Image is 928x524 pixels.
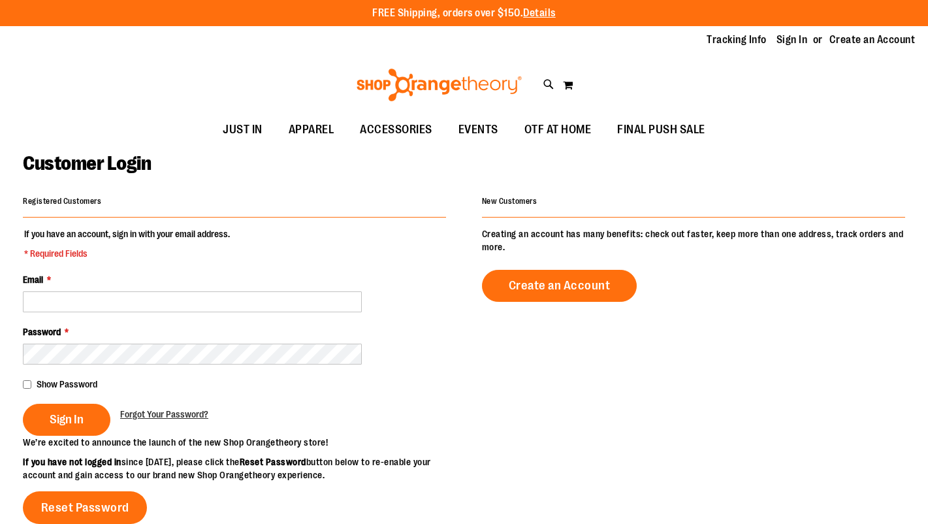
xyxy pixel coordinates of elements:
[776,33,808,47] a: Sign In
[240,457,306,467] strong: Reset Password
[458,115,498,144] span: EVENTS
[50,412,84,427] span: Sign In
[24,247,230,260] span: * Required Fields
[360,115,432,144] span: ACCESSORIES
[23,274,43,285] span: Email
[707,33,767,47] a: Tracking Info
[23,457,121,467] strong: If you have not logged in
[289,115,334,144] span: APPAREL
[210,115,276,145] a: JUST IN
[23,327,61,337] span: Password
[355,69,524,101] img: Shop Orangetheory
[482,270,637,302] a: Create an Account
[482,197,537,206] strong: New Customers
[372,6,556,21] p: FREE Shipping, orders over $150.
[523,7,556,19] a: Details
[23,455,464,482] p: since [DATE], please click the button below to re-enable your account and gain access to our bran...
[347,115,445,145] a: ACCESSORIES
[511,115,605,145] a: OTF AT HOME
[23,436,464,449] p: We’re excited to announce the launch of the new Shop Orangetheory store!
[41,500,129,515] span: Reset Password
[120,408,208,421] a: Forgot Your Password?
[524,115,592,144] span: OTF AT HOME
[23,197,101,206] strong: Registered Customers
[37,379,97,389] span: Show Password
[604,115,718,145] a: FINAL PUSH SALE
[276,115,347,145] a: APPAREL
[23,404,110,436] button: Sign In
[23,491,147,524] a: Reset Password
[223,115,263,144] span: JUST IN
[445,115,511,145] a: EVENTS
[23,152,151,174] span: Customer Login
[829,33,916,47] a: Create an Account
[23,227,231,260] legend: If you have an account, sign in with your email address.
[120,409,208,419] span: Forgot Your Password?
[617,115,705,144] span: FINAL PUSH SALE
[482,227,905,254] p: Creating an account has many benefits: check out faster, keep more than one address, track orders...
[509,278,611,293] span: Create an Account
